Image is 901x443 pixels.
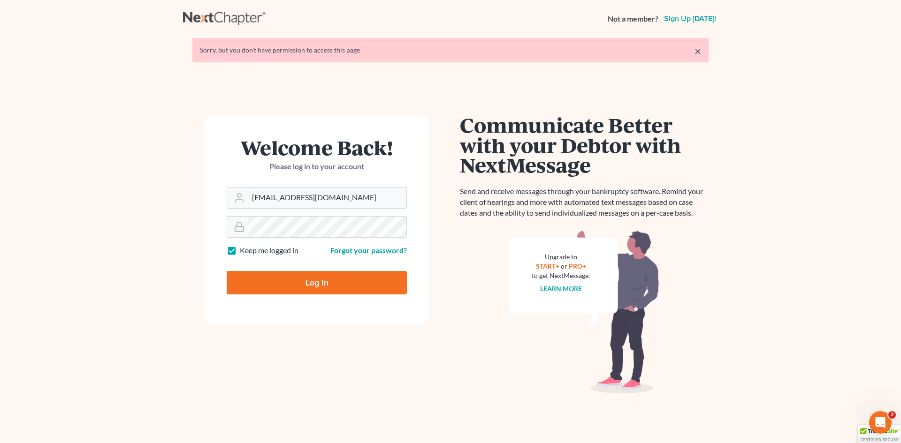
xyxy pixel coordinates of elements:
[608,14,658,24] strong: Not a member?
[509,230,659,394] img: nextmessage_bg-59042aed3d76b12b5cd301f8e5b87938c9018125f34e5fa2b7a6b67550977c72.svg
[240,245,298,256] label: Keep me logged in
[248,188,406,208] input: Email Address
[695,45,701,57] a: ×
[460,115,709,175] h1: Communicate Better with your Debtor with NextMessage
[561,262,567,270] span: or
[536,262,559,270] a: START+
[460,186,709,218] p: Send and receive messages through your bankruptcy software. Remind your client of hearings and mo...
[227,271,407,294] input: Log In
[532,252,590,262] div: Upgrade to
[888,411,896,419] span: 2
[532,271,590,280] div: to get NextMessage.
[227,137,407,158] h1: Welcome Back!
[858,425,901,443] div: TrustedSite Certified
[869,411,892,434] iframe: Intercom live chat
[227,161,407,172] p: Please log in to your account
[662,15,718,23] a: Sign up [DATE]!
[540,285,582,293] a: Learn more
[200,45,701,55] div: Sorry, but you don't have permission to access this page
[569,262,586,270] a: PRO+
[330,246,407,255] a: Forgot your password?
